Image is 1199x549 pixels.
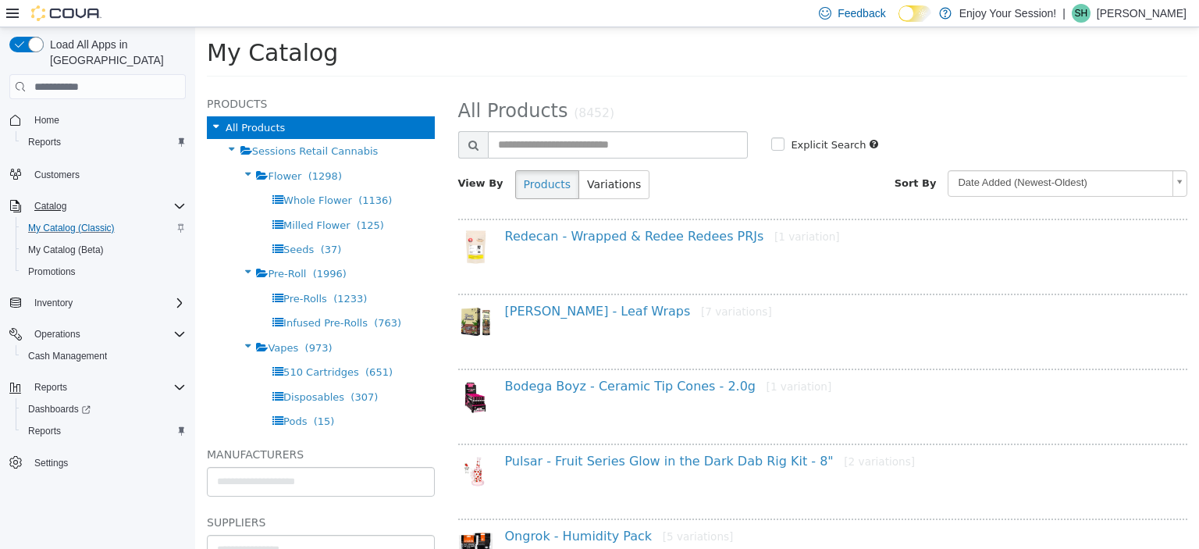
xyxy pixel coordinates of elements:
[28,222,115,234] span: My Catalog (Classic)
[22,219,121,237] a: My Catalog (Classic)
[22,422,186,440] span: Reports
[310,426,720,441] a: Pulsar - Fruit Series Glow in the Dark Dab Rig Kit - 8"[2 variations]
[12,12,143,39] span: My Catalog
[16,261,192,283] button: Promotions
[88,339,164,351] span: 510 Cartridges
[12,67,240,86] h5: Products
[1072,4,1090,23] div: Sue Hachey
[379,79,419,93] small: (8452)
[28,425,61,437] span: Reports
[12,486,240,504] h5: Suppliers
[73,143,106,155] span: Flower
[3,109,192,131] button: Home
[28,378,186,397] span: Reports
[34,457,68,469] span: Settings
[110,315,137,326] span: (973)
[30,94,90,106] span: All Products
[28,325,87,344] button: Operations
[898,22,899,23] span: Dark Mode
[506,278,577,291] small: [7 variations]
[310,201,645,216] a: Redecan - Wrapped & Redee Redees PRJs[1 variation]
[310,276,577,291] a: [PERSON_NAME] - Leaf Wraps[7 variations]
[34,169,80,181] span: Customers
[113,143,147,155] span: (1298)
[34,200,66,212] span: Catalog
[28,136,61,148] span: Reports
[28,197,73,216] button: Catalog
[22,262,82,281] a: Promotions
[16,398,192,420] a: Dashboards
[179,290,206,301] span: (763)
[88,266,132,277] span: Pre-Rolls
[73,315,103,326] span: Vapes
[22,347,113,365] a: Cash Management
[22,133,67,152] a: Reports
[753,144,971,168] span: Date Added (Newest-Oldest)
[263,352,298,387] img: 150
[1075,4,1088,23] span: SH
[22,219,186,237] span: My Catalog (Classic)
[263,73,373,94] span: All Products
[310,501,539,516] a: Ongrok - Humidity Pack[5 variations]
[34,381,67,394] span: Reports
[699,150,742,162] span: Sort By
[28,403,91,415] span: Dashboards
[28,294,186,312] span: Inventory
[28,244,104,256] span: My Catalog (Beta)
[22,241,186,259] span: My Catalog (Beta)
[28,197,186,216] span: Catalog
[22,347,186,365] span: Cash Management
[88,192,155,204] span: Milled Flower
[16,239,192,261] button: My Catalog (Beta)
[16,217,192,239] button: My Catalog (Classic)
[162,192,189,204] span: (125)
[468,503,539,515] small: [5 variations]
[57,118,183,130] span: Sessions Retail Cannabis
[28,294,79,312] button: Inventory
[34,114,59,127] span: Home
[1097,4,1187,23] p: [PERSON_NAME]
[571,353,637,365] small: [1 variation]
[838,5,885,21] span: Feedback
[44,37,186,68] span: Load All Apps in [GEOGRAPHIC_DATA]
[263,427,298,462] img: 150
[28,111,66,130] a: Home
[16,131,192,153] button: Reports
[320,143,384,172] button: Products
[88,216,119,228] span: Seeds
[126,216,147,228] span: (37)
[383,143,454,172] button: Variations
[3,376,192,398] button: Reports
[34,297,73,309] span: Inventory
[3,323,192,345] button: Operations
[28,266,76,278] span: Promotions
[170,339,197,351] span: (651)
[898,5,931,22] input: Dark Mode
[263,150,308,162] span: View By
[31,5,101,21] img: Cova
[88,388,112,400] span: Pods
[263,202,298,237] img: 150
[119,388,140,400] span: (15)
[28,454,74,472] a: Settings
[649,428,720,440] small: [2 variations]
[22,133,186,152] span: Reports
[959,4,1057,23] p: Enjoy Your Session!
[73,241,111,252] span: Pre-Roll
[752,143,992,169] a: Date Added (Newest-Oldest)
[163,167,197,179] span: (1136)
[3,162,192,185] button: Customers
[28,378,73,397] button: Reports
[22,241,110,259] a: My Catalog (Beta)
[310,351,637,366] a: Bodega Boyz - Ceramic Tip Cones - 2.0g[1 variation]
[28,164,186,184] span: Customers
[592,110,671,126] label: Explicit Search
[263,277,298,312] img: 150
[28,350,107,362] span: Cash Management
[12,418,240,437] h5: Manufacturers
[16,420,192,442] button: Reports
[88,167,157,179] span: Whole Flower
[263,502,298,542] img: 150
[22,400,186,419] span: Dashboards
[22,400,97,419] a: Dashboards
